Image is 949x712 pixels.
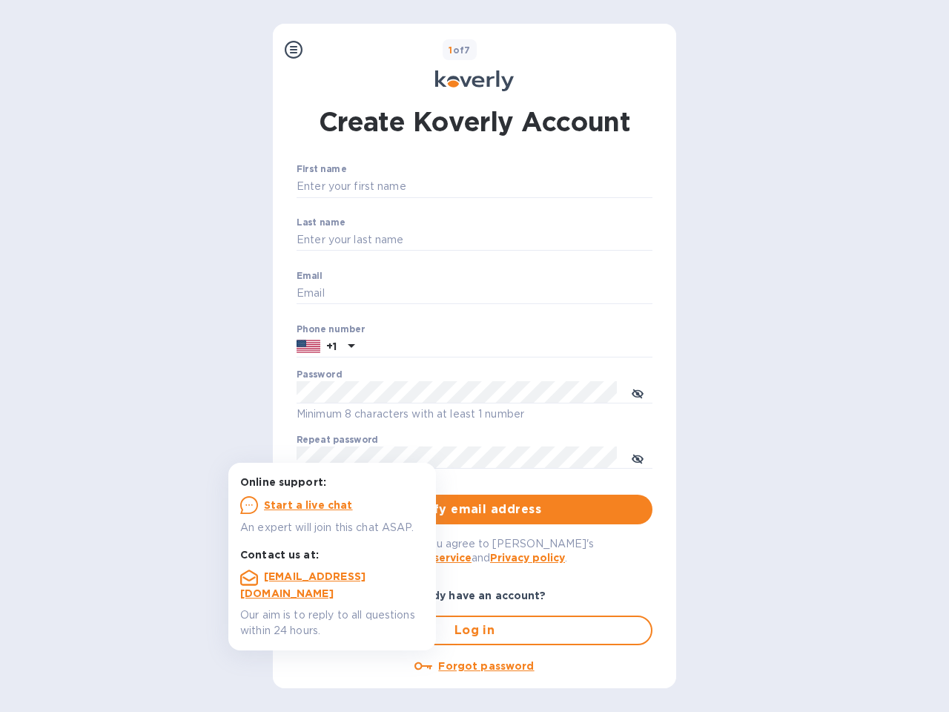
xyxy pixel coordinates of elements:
span: 1 [449,44,452,56]
p: Minimum 8 characters with at least 1 number [297,406,652,423]
input: Enter your last name [297,229,652,251]
button: Log in [297,616,652,645]
u: Start a live chat [264,499,353,511]
label: First name [297,165,346,174]
b: Online support: [240,476,326,488]
button: toggle password visibility [623,443,652,472]
label: Last name [297,218,345,227]
span: Log in [310,622,639,639]
p: +1 [326,339,337,354]
label: Password [297,371,342,380]
input: Enter your first name [297,176,652,198]
p: An expert will join this chat ASAP. [240,520,424,535]
u: Forgot password [438,660,534,672]
b: Contact us at: [240,549,319,561]
p: Our aim is to reply to all questions within 24 hours. [240,607,424,639]
span: Verify email address [308,501,641,518]
input: Email [297,283,652,305]
b: Already have an account? [403,590,546,601]
b: of 7 [449,44,471,56]
a: [EMAIL_ADDRESS][DOMAIN_NAME] [240,570,366,599]
label: Phone number [297,325,365,334]
button: toggle password visibility [623,378,652,407]
span: By logging in you agree to [PERSON_NAME]'s and . [356,538,594,564]
label: Email [297,271,323,280]
label: Repeat password [297,436,378,445]
h1: Create Koverly Account [319,103,631,140]
button: Verify email address [297,495,652,524]
a: Privacy policy [490,552,565,564]
img: US [297,338,320,355]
